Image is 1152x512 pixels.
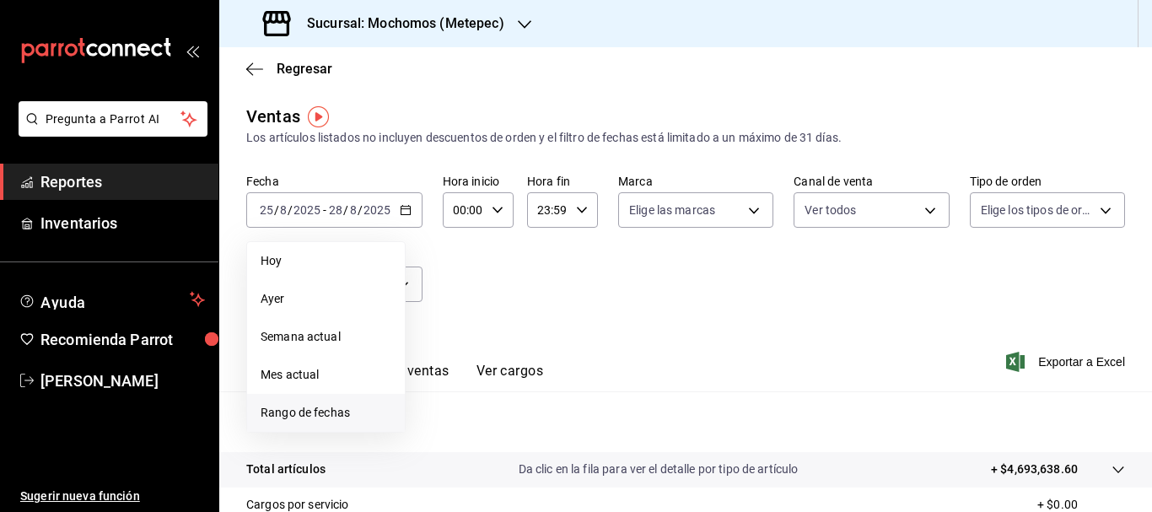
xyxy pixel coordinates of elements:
span: Ver todos [805,202,856,218]
span: Mes actual [261,366,391,384]
button: Exportar a Excel [1009,352,1125,372]
label: Hora inicio [443,175,514,187]
button: open_drawer_menu [186,44,199,57]
h3: Sucursal: Mochomos (Metepec) [293,13,504,34]
button: Ver ventas [383,363,449,391]
input: -- [259,203,274,217]
p: Total artículos [246,461,326,478]
a: Pregunta a Parrot AI [12,122,207,140]
img: Tooltip marker [308,106,329,127]
span: / [288,203,293,217]
span: [PERSON_NAME] [40,369,205,392]
div: Ventas [246,104,300,129]
span: Semana actual [261,328,391,346]
label: Hora fin [527,175,598,187]
span: Elige las marcas [629,202,715,218]
p: Resumen [246,412,1125,432]
p: + $4,693,638.60 [991,461,1078,478]
span: / [358,203,363,217]
label: Marca [618,175,773,187]
input: -- [279,203,288,217]
span: - [323,203,326,217]
label: Fecha [246,175,423,187]
span: Elige los tipos de orden [981,202,1094,218]
input: ---- [293,203,321,217]
button: Regresar [246,61,332,77]
button: Ver cargos [476,363,544,391]
span: Inventarios [40,212,205,234]
span: Ayer [261,290,391,308]
button: Pregunta a Parrot AI [19,101,207,137]
input: -- [349,203,358,217]
input: -- [328,203,343,217]
div: navigation tabs [273,363,543,391]
label: Tipo de orden [970,175,1125,187]
span: Reportes [40,170,205,193]
span: Recomienda Parrot [40,328,205,351]
span: / [274,203,279,217]
span: Pregunta a Parrot AI [46,110,181,128]
span: Regresar [277,61,332,77]
div: Los artículos listados no incluyen descuentos de orden y el filtro de fechas está limitado a un m... [246,129,1125,147]
span: Rango de fechas [261,404,391,422]
input: ---- [363,203,391,217]
span: Sugerir nueva función [20,488,205,505]
span: Ayuda [40,289,183,310]
span: Hoy [261,252,391,270]
label: Canal de venta [794,175,949,187]
p: Da clic en la fila para ver el detalle por tipo de artículo [519,461,799,478]
span: / [343,203,348,217]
